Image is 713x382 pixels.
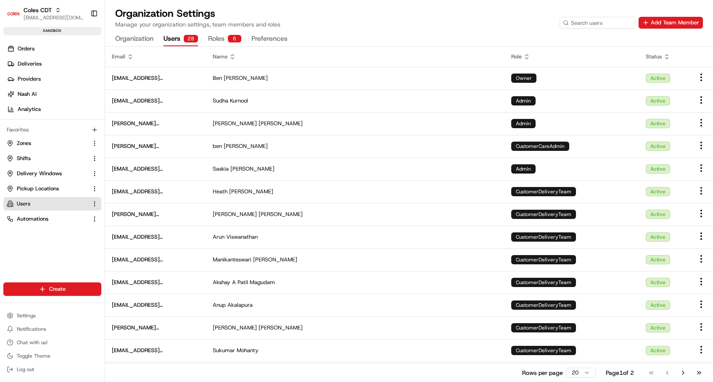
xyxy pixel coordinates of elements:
span: [EMAIL_ADDRESS][PERSON_NAME][PERSON_NAME][DOMAIN_NAME] [112,74,199,82]
div: Active [646,255,670,264]
div: Name [213,53,498,61]
span: Pickup Locations [17,185,59,192]
span: [EMAIL_ADDRESS][DOMAIN_NAME] [112,233,199,241]
div: Active [646,278,670,287]
span: [PERSON_NAME] [259,120,303,127]
span: [EMAIL_ADDRESS][PERSON_NAME][PERSON_NAME][DOMAIN_NAME] [112,256,199,263]
div: CustomerDeliveryTeam [511,210,576,219]
div: Active [646,346,670,355]
p: Rows per page [522,369,563,377]
div: Active [646,74,670,83]
a: 💻API Documentation [68,119,138,134]
div: CustomerDeliveryTeam [511,323,576,332]
div: Active [646,142,670,151]
a: Zones [7,140,88,147]
div: Active [646,96,670,105]
span: [PERSON_NAME] [259,324,303,332]
div: 📗 [8,123,15,129]
span: Akshay A Patil [213,279,248,286]
span: [PERSON_NAME] [253,256,297,263]
button: Coles CDTColes CDT[EMAIL_ADDRESS][DOMAIN_NAME] [3,3,87,24]
div: Admin [511,164,536,174]
button: Preferences [251,32,288,46]
span: Shifts [17,155,31,162]
input: Search users [560,17,635,29]
p: Manage your organization settings, team members and roles [115,20,280,29]
a: Nash AI [3,87,105,101]
div: CustomerDeliveryTeam [511,346,576,355]
span: Arun [213,233,224,241]
span: [PERSON_NAME] [259,211,303,218]
span: Analytics [18,105,41,113]
button: Shifts [3,152,101,165]
a: Automations [7,215,88,223]
div: We're available if you need us! [29,89,106,95]
a: Delivery Windows [7,170,88,177]
div: Active [646,210,670,219]
span: Sudha [213,97,228,105]
span: Automations [17,215,48,223]
h1: Organization Settings [115,7,280,20]
span: Toggle Theme [17,353,50,359]
a: Pickup Locations [7,185,88,192]
span: [PERSON_NAME] [213,211,257,218]
span: Kurnool [230,97,248,105]
span: [EMAIL_ADDRESS][DOMAIN_NAME] [112,97,199,105]
span: ben [213,142,222,150]
span: Deliveries [18,60,42,68]
a: Shifts [7,155,88,162]
a: Providers [3,72,105,86]
span: Akalapura [227,301,253,309]
div: Email [112,53,199,61]
span: [PERSON_NAME][EMAIL_ADDRESS][PERSON_NAME][PERSON_NAME][DOMAIN_NAME] [112,120,199,127]
span: [EMAIL_ADDRESS][PERSON_NAME][PERSON_NAME][DOMAIN_NAME] [112,188,199,195]
div: CustomerCareAdmin [511,142,569,151]
span: [PERSON_NAME][EMAIL_ADDRESS][PERSON_NAME][DOMAIN_NAME] [112,142,199,150]
button: Pickup Locations [3,182,101,195]
div: Admin [511,119,536,128]
p: Welcome 👋 [8,34,153,47]
span: Users [17,200,30,208]
button: Toggle Theme [3,350,101,362]
button: Start new chat [143,83,153,93]
img: 1736555255976-a54dd68f-1ca7-489b-9aae-adbdc363a1c4 [8,80,24,95]
span: [EMAIL_ADDRESS][DOMAIN_NAME] [24,14,84,21]
span: Anup [213,301,226,309]
span: Viswanathan [226,233,258,241]
span: Nash AI [18,90,37,98]
span: Delivery Windows [17,170,62,177]
div: Active [646,323,670,332]
button: Settings [3,310,101,321]
a: Orders [3,42,105,55]
span: [PERSON_NAME] [230,165,275,173]
button: Chat with us! [3,337,101,348]
button: Notifications [3,323,101,335]
span: [PERSON_NAME] [224,74,268,82]
span: Zones [17,140,31,147]
span: Saskia [213,165,229,173]
span: Sukumar [213,347,235,354]
div: Active [646,119,670,128]
button: Add Team Member [639,17,703,29]
span: Log out [17,366,34,373]
span: [PERSON_NAME] [229,188,273,195]
div: 28 [184,35,198,42]
div: CustomerDeliveryTeam [511,300,576,310]
span: [PERSON_NAME] [213,120,257,127]
span: Settings [17,312,36,319]
button: Roles [208,32,241,46]
span: [EMAIL_ADDRESS][DOMAIN_NAME] [112,347,199,354]
span: Create [49,285,66,293]
a: 📗Knowledge Base [5,119,68,134]
button: Users [3,197,101,211]
div: CustomerDeliveryTeam [511,255,576,264]
span: [PERSON_NAME] [224,142,268,150]
span: [EMAIL_ADDRESS][PERSON_NAME][PERSON_NAME][DOMAIN_NAME] [112,165,199,173]
a: Powered byPylon [59,142,102,149]
span: API Documentation [79,122,135,130]
div: Status [646,53,683,61]
span: Ben [213,74,222,82]
span: [PERSON_NAME][EMAIL_ADDRESS][PERSON_NAME][PERSON_NAME][DOMAIN_NAME] [112,211,199,218]
div: 6 [228,35,241,42]
a: Users [7,200,88,208]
